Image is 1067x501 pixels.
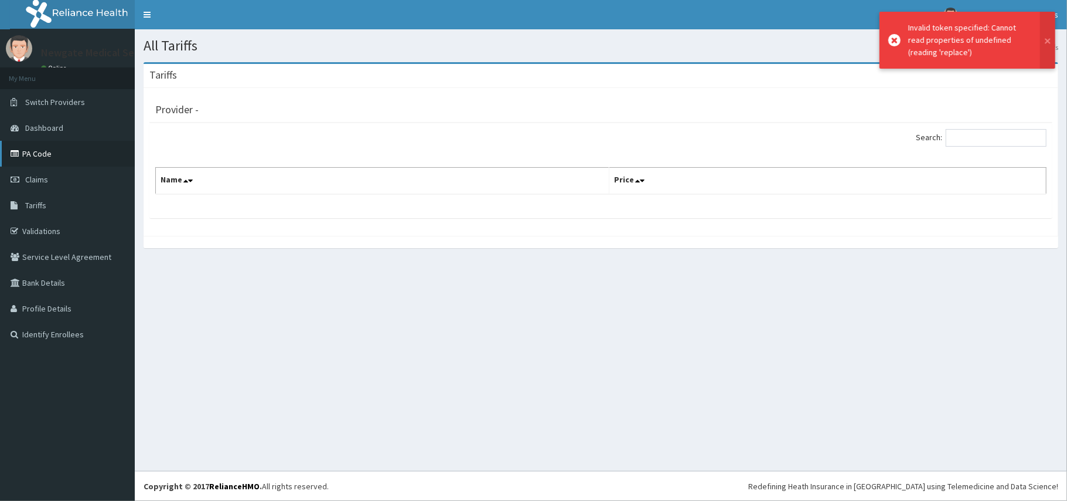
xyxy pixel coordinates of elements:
[25,123,63,133] span: Dashboard
[156,168,609,195] th: Name
[41,64,69,72] a: Online
[6,35,32,62] img: User Image
[748,480,1058,492] div: Redefining Heath Insurance in [GEOGRAPHIC_DATA] using Telemedicine and Data Science!
[609,168,1046,195] th: Price
[209,481,260,492] a: RelianceHMO
[155,104,199,115] h3: Provider -
[149,70,177,80] h3: Tariffs
[25,174,48,185] span: Claims
[916,129,1046,147] label: Search:
[965,9,1058,20] span: Newgate Medical Services
[144,481,262,492] strong: Copyright © 2017 .
[135,471,1067,501] footer: All rights reserved.
[25,200,46,211] span: Tariffs
[943,8,958,22] img: User Image
[946,129,1046,147] input: Search:
[25,97,85,107] span: Switch Providers
[908,22,1029,59] div: Invalid token specified: Cannot read properties of undefined (reading 'replace')
[41,48,161,58] p: Newgate Medical Services
[144,38,1058,53] h1: All Tariffs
